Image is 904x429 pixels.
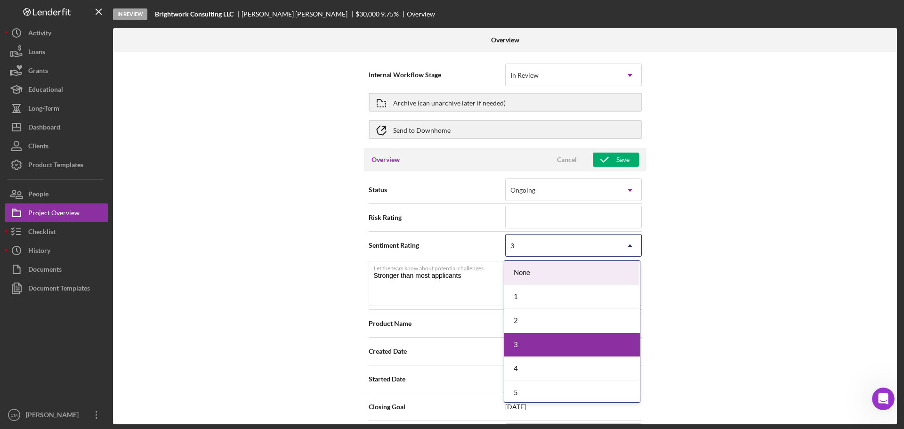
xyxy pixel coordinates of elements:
[369,120,642,139] button: Send to Downhome
[557,153,577,167] div: Cancel
[504,357,640,381] div: 4
[407,10,435,18] div: Overview
[369,185,505,194] span: Status
[369,347,505,356] span: Created Date
[5,241,108,260] button: History
[5,99,108,118] button: Long-Term
[393,121,451,138] div: Send to Downhome
[11,413,18,418] text: CM
[5,405,108,424] button: CM[PERSON_NAME]
[504,333,640,357] div: 3
[5,155,108,174] button: Product Templates
[28,42,45,64] div: Loans
[381,10,399,18] div: 9.75 %
[5,185,108,203] button: People
[543,153,590,167] button: Cancel
[369,261,641,306] textarea: Stronger than most applicants
[504,261,640,285] div: None
[369,93,642,112] button: Archive (can unarchive later if needed)
[393,94,506,111] div: Archive (can unarchive later if needed)
[369,70,505,80] span: Internal Workflow Stage
[5,137,108,155] button: Clients
[28,222,56,243] div: Checklist
[371,155,400,164] h3: Overview
[369,319,505,328] span: Product Name
[510,72,539,79] div: In Review
[504,285,640,309] div: 1
[28,241,50,262] div: History
[5,24,108,42] button: Activity
[5,42,108,61] button: Loans
[28,80,63,101] div: Educational
[155,10,234,18] b: Brightwork Consulting LLC
[242,10,355,18] div: [PERSON_NAME] [PERSON_NAME]
[369,374,505,384] span: Started Date
[113,8,147,20] div: In Review
[5,279,108,298] button: Document Templates
[28,99,59,120] div: Long-Term
[28,137,48,158] div: Clients
[28,24,51,45] div: Activity
[5,61,108,80] button: Grants
[505,403,642,411] span: [DATE]
[510,242,514,250] div: 3
[5,118,108,137] button: Dashboard
[5,222,108,241] button: Checklist
[5,203,108,222] button: Project Overview
[28,118,60,139] div: Dashboard
[28,203,80,225] div: Project Overview
[28,185,48,206] div: People
[593,153,639,167] button: Save
[24,405,85,427] div: [PERSON_NAME]
[369,213,505,222] span: Risk Rating
[872,388,895,410] iframe: Intercom live chat
[355,10,379,18] span: $30,000
[504,381,640,405] div: 5
[491,36,519,44] b: Overview
[510,186,535,194] div: Ongoing
[369,241,505,250] span: Sentiment Rating
[5,260,108,279] button: Documents
[28,61,48,82] div: Grants
[616,153,630,167] div: Save
[28,260,62,281] div: Documents
[28,155,83,177] div: Product Templates
[504,309,640,333] div: 2
[374,261,641,272] label: Let the team know about potential challenges.
[28,279,90,300] div: Document Templates
[5,80,108,99] button: Educational
[369,402,505,412] span: Closing Goal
